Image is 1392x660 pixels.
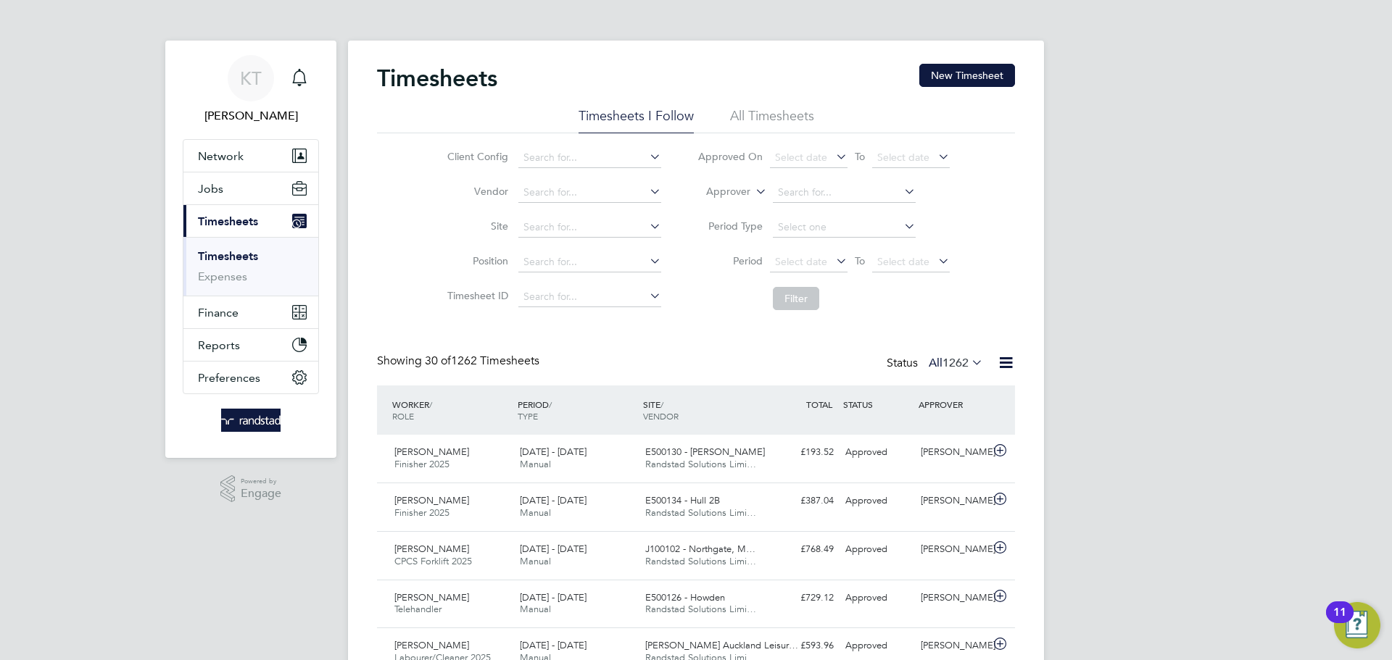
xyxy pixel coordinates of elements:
span: Manual [520,555,551,567]
div: £593.96 [764,634,840,658]
div: [PERSON_NAME] [915,634,990,658]
span: Select date [877,255,929,268]
span: [DATE] - [DATE] [520,591,587,603]
span: Finisher 2025 [394,506,449,519]
label: Position [443,254,508,267]
div: Timesheets [183,237,318,296]
button: Jobs [183,172,318,204]
span: ROLE [392,410,414,422]
nav: Main navigation [165,41,336,458]
span: [DATE] - [DATE] [520,543,587,555]
span: To [850,147,869,166]
span: [PERSON_NAME] [394,591,469,603]
div: Showing [377,354,542,369]
li: All Timesheets [730,107,814,133]
div: Approved [840,634,915,658]
label: Approver [685,185,750,199]
span: Randstad Solutions Limi… [645,603,756,615]
h2: Timesheets [377,64,497,93]
div: [PERSON_NAME] [915,586,990,610]
button: Reports [183,329,318,361]
button: Finance [183,296,318,328]
input: Search for... [518,217,661,238]
div: WORKER [389,391,514,429]
span: Engage [241,488,281,500]
span: [PERSON_NAME] [394,543,469,555]
button: Preferences [183,362,318,393]
button: Open Resource Center, 11 new notifications [1334,602,1380,648]
label: Site [443,220,508,233]
span: [PERSON_NAME] Auckland Leisur… [645,639,798,651]
span: / [429,398,432,410]
span: Randstad Solutions Limi… [645,506,756,519]
span: E500130 - [PERSON_NAME] [645,446,765,458]
label: Timesheet ID [443,289,508,302]
span: J100102 - Northgate, M… [645,543,755,555]
div: PERIOD [514,391,639,429]
div: £193.52 [764,440,840,464]
input: Search for... [518,287,661,307]
span: Randstad Solutions Limi… [645,458,756,470]
span: [DATE] - [DATE] [520,494,587,506]
span: Reports [198,338,240,352]
span: / [660,398,663,410]
div: STATUS [840,391,915,417]
button: New Timesheet [919,64,1015,87]
a: Expenses [198,270,247,283]
span: VENDOR [643,410,679,422]
span: TYPE [518,410,538,422]
span: E500126 - Howden [645,591,725,603]
a: Go to home page [183,409,319,432]
span: CPCS Forklift 2025 [394,555,472,567]
button: Network [183,140,318,172]
div: APPROVER [915,391,990,417]
span: Select date [877,151,929,164]
span: Finance [198,306,239,319]
label: Vendor [443,185,508,198]
div: £729.12 [764,586,840,610]
input: Search for... [773,183,916,203]
label: All [929,356,983,370]
input: Search for... [518,148,661,168]
span: / [549,398,552,410]
input: Select one [773,217,916,238]
div: Approved [840,440,915,464]
span: E500134 - Hull 2B [645,494,720,506]
span: Randstad Solutions Limi… [645,555,756,567]
span: [DATE] - [DATE] [520,446,587,458]
div: [PERSON_NAME] [915,440,990,464]
img: randstad-logo-retina.png [221,409,281,432]
span: Select date [775,151,827,164]
span: [PERSON_NAME] [394,446,469,458]
span: Preferences [198,371,260,385]
label: Period Type [697,220,763,233]
div: Status [887,354,986,374]
span: [PERSON_NAME] [394,639,469,651]
span: Timesheets [198,214,258,228]
span: To [850,251,869,270]
div: [PERSON_NAME] [915,538,990,561]
a: Timesheets [198,249,258,263]
input: Search for... [518,252,661,272]
span: KT [240,69,262,88]
div: Approved [840,586,915,610]
span: Jobs [198,182,223,196]
input: Search for... [518,183,661,203]
label: Approved On [697,150,763,163]
label: Period [697,254,763,267]
div: Approved [840,489,915,513]
span: Network [198,149,244,163]
span: TOTAL [806,398,832,410]
li: Timesheets I Follow [579,107,694,133]
span: Manual [520,603,551,615]
span: Select date [775,255,827,268]
span: Manual [520,458,551,470]
div: £768.49 [764,538,840,561]
span: Finisher 2025 [394,458,449,470]
span: 1262 [942,356,969,370]
div: SITE [639,391,765,429]
span: Telehandler [394,603,442,615]
span: [DATE] - [DATE] [520,639,587,651]
label: Client Config [443,150,508,163]
span: [PERSON_NAME] [394,494,469,506]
